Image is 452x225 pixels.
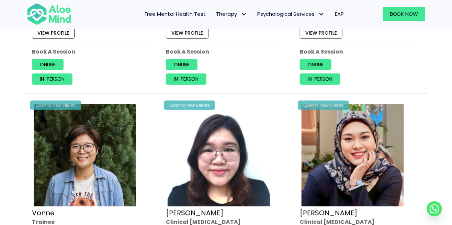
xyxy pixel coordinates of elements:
span: Therapy [216,10,247,18]
a: In-person [300,74,340,85]
a: In-person [32,74,72,85]
a: In-person [166,74,206,85]
div: Open to new clients [164,101,215,110]
nav: Menu [80,7,349,21]
a: Book Now [383,7,425,21]
a: EAP [330,7,349,21]
a: [PERSON_NAME] [166,208,224,218]
a: Psychological ServicesPsychological Services: submenu [252,7,330,21]
a: Online [166,59,197,70]
img: Vonne Trainee [34,104,136,206]
span: Therapy: submenu [239,9,249,19]
span: Psychological Services [257,10,325,18]
img: Aloe mind Logo [27,3,71,25]
a: View profile [166,27,208,38]
img: Yasmin Clinical Psychologist [302,104,404,206]
a: Online [32,59,64,70]
p: Book A Session [166,48,286,56]
span: Psychological Services: submenu [316,9,326,19]
a: View profile [300,27,342,38]
span: Book Now [390,10,418,18]
a: TherapyTherapy: submenu [211,7,252,21]
a: Vonne [32,208,55,218]
img: Wei Shan_Profile-300×300 [168,104,270,206]
div: Open to new clients [30,101,81,110]
span: Free Mental Health Test [145,10,206,18]
a: Whatsapp [427,201,442,216]
p: Book A Session [300,48,420,56]
a: View profile [32,27,75,38]
a: [PERSON_NAME] [300,208,358,218]
span: EAP [335,10,344,18]
div: Open to new clients [298,101,349,110]
p: Book A Session [32,48,152,56]
a: Free Mental Health Test [139,7,211,21]
a: Online [300,59,331,70]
